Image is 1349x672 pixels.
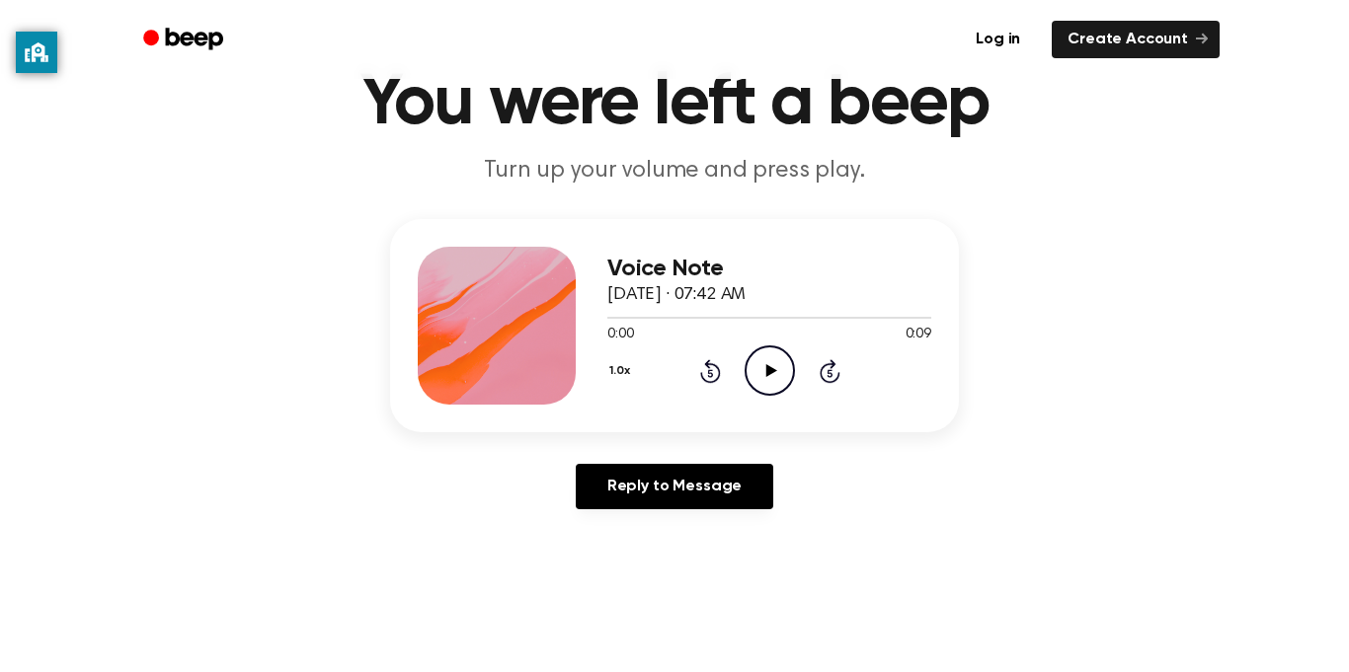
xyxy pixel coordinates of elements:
[1052,21,1220,58] a: Create Account
[607,354,637,388] button: 1.0x
[607,325,633,345] span: 0:00
[16,32,57,73] button: privacy banner
[295,155,1054,187] p: Turn up your volume and press play.
[956,17,1040,62] a: Log in
[607,286,746,304] span: [DATE] · 07:42 AM
[129,21,241,59] a: Beep
[576,464,773,509] a: Reply to Message
[607,256,931,282] h3: Voice Note
[906,325,931,345] span: 0:09
[169,68,1180,139] h1: You were left a beep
